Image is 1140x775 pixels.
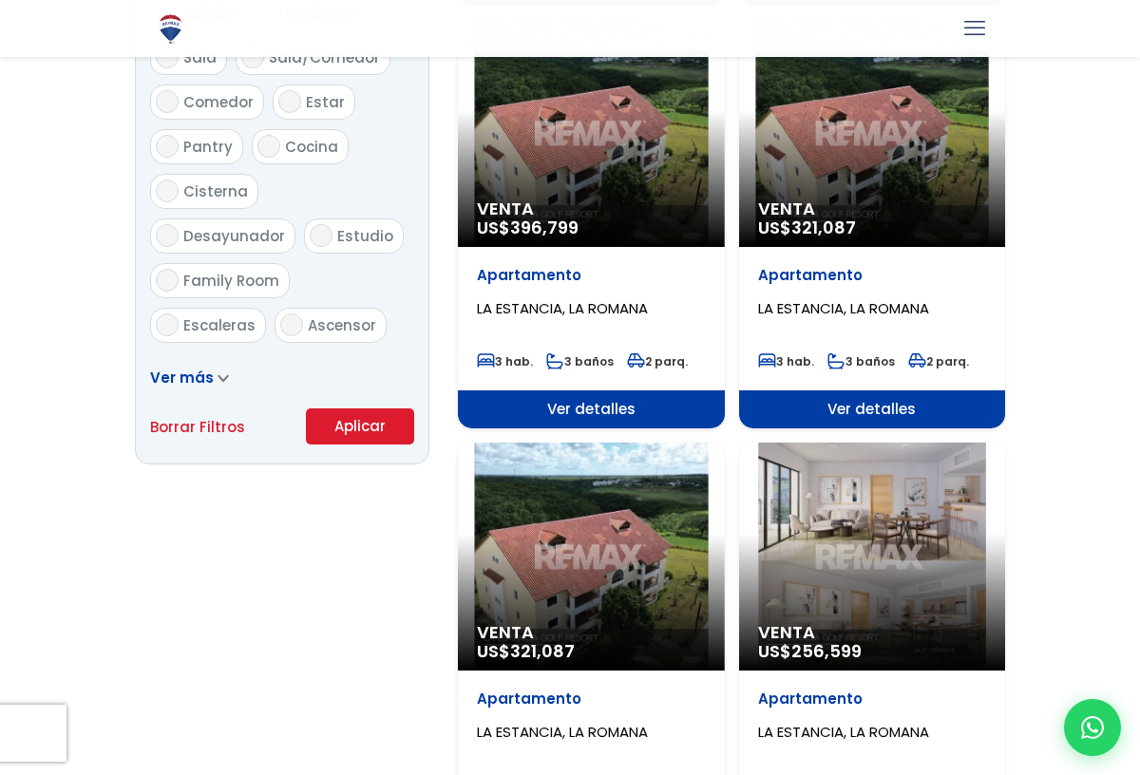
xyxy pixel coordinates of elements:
[739,19,1006,428] a: Venta US$321,087 Apartamento LA ESTANCIA, LA ROMANA 3 hab. 3 baños 2 parq. Ver detalles
[739,390,1006,428] span: Ver detalles
[241,46,264,68] input: Sala/Comedor
[150,368,229,387] a: Ver más
[269,47,380,67] span: Sala/Comedor
[306,408,414,444] button: Aplicar
[183,315,256,335] span: Escaleras
[510,216,579,239] span: 396,799
[154,12,187,46] img: Logo de REMAX
[477,353,533,369] span: 3 hab.
[156,224,179,247] input: Desayunador
[278,90,301,113] input: Estar
[156,90,179,113] input: Comedor
[156,46,179,68] input: Sala
[156,135,179,158] input: Pantry
[758,216,856,239] span: US$
[257,135,280,158] input: Cocina
[337,226,393,246] span: Estudio
[458,19,725,428] a: Venta US$396,799 Apartamento LA ESTANCIA, LA ROMANA 3 hab. 3 baños 2 parq. Ver detalles
[458,390,725,428] span: Ver detalles
[310,224,332,247] input: Estudio
[758,199,987,218] span: Venta
[183,92,254,112] span: Comedor
[183,181,248,201] span: Cisterna
[285,137,338,157] span: Cocina
[758,298,929,318] span: LA ESTANCIA, LA ROMANA
[758,266,987,285] p: Apartamento
[477,639,575,663] span: US$
[758,353,814,369] span: 3 hab.
[477,199,706,218] span: Venta
[477,690,706,709] p: Apartamento
[827,353,895,369] span: 3 baños
[477,722,648,742] span: LA ESTANCIA, LA ROMANA
[477,266,706,285] p: Apartamento
[156,180,179,202] input: Cisterna
[150,415,245,439] a: Borrar Filtros
[183,271,279,291] span: Family Room
[959,12,991,45] a: mobile menu
[758,639,862,663] span: US$
[477,216,579,239] span: US$
[308,315,376,335] span: Ascensor
[758,623,987,642] span: Venta
[908,353,969,369] span: 2 parq.
[183,137,233,157] span: Pantry
[510,639,575,663] span: 321,087
[156,269,179,292] input: Family Room
[156,313,179,336] input: Escaleras
[627,353,688,369] span: 2 parq.
[183,226,285,246] span: Desayunador
[791,216,856,239] span: 321,087
[758,722,929,742] span: LA ESTANCIA, LA ROMANA
[306,92,345,112] span: Estar
[280,313,303,336] input: Ascensor
[546,353,614,369] span: 3 baños
[477,623,706,642] span: Venta
[758,690,987,709] p: Apartamento
[183,47,217,67] span: Sala
[477,298,648,318] span: LA ESTANCIA, LA ROMANA
[791,639,862,663] span: 256,599
[150,368,214,387] span: Ver más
